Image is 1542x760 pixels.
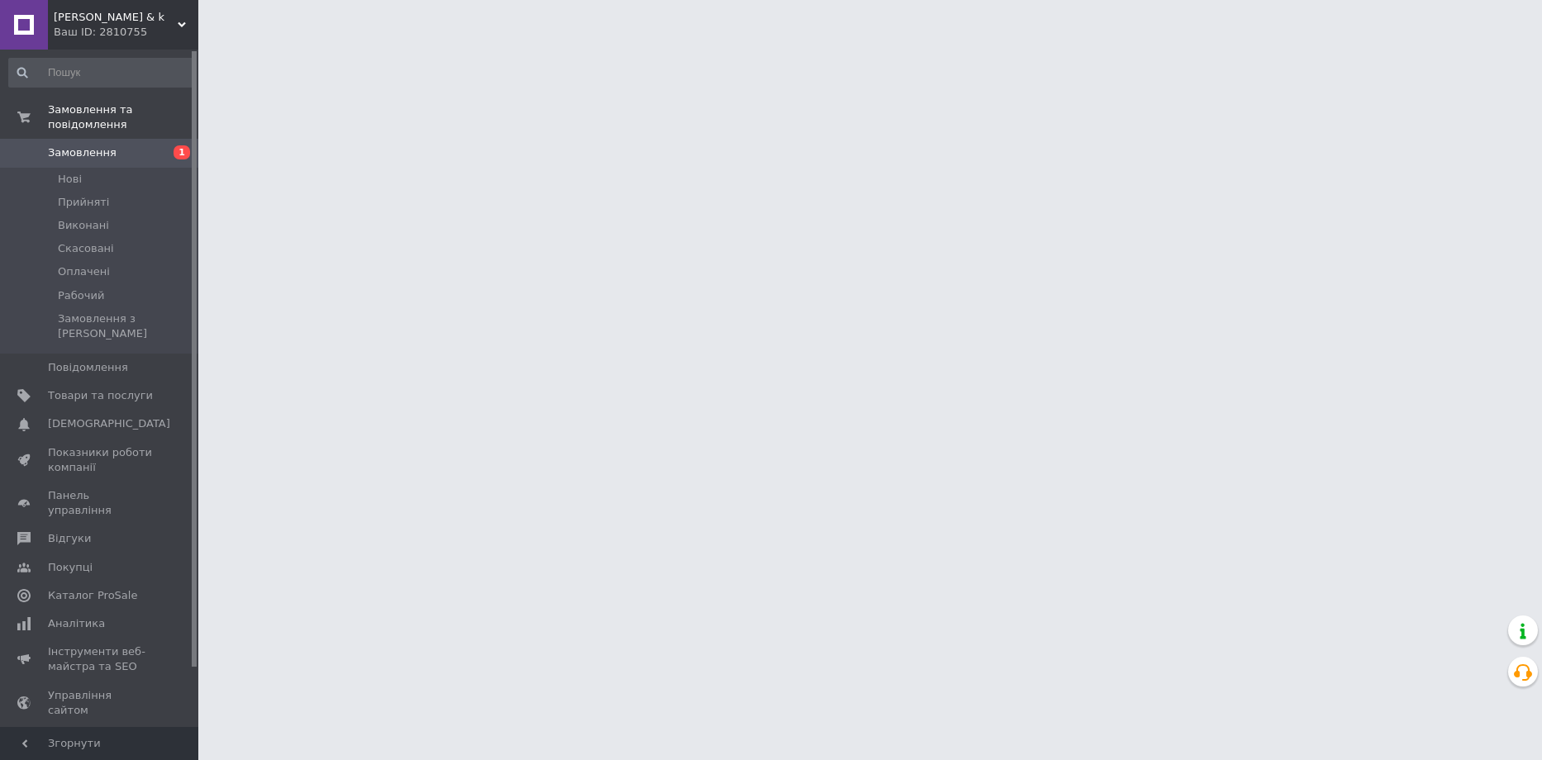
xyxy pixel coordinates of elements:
[48,560,93,575] span: Покупці
[58,195,109,210] span: Прийняті
[58,264,110,279] span: Оплачені
[58,288,104,303] span: Рабочий
[48,445,153,475] span: Показники роботи компанії
[48,531,91,546] span: Відгуки
[48,616,105,631] span: Аналітика
[48,360,128,375] span: Повідомлення
[48,145,117,160] span: Замовлення
[48,488,153,518] span: Панель управління
[48,102,198,132] span: Замовлення та повідомлення
[48,416,170,431] span: [DEMOGRAPHIC_DATA]
[174,145,190,159] span: 1
[48,688,153,718] span: Управління сайтом
[58,241,114,256] span: Скасовані
[8,58,195,88] input: Пошук
[48,644,153,674] span: Інструменти веб-майстра та SEO
[54,10,178,25] span: vlad & k
[58,218,109,233] span: Виконані
[58,311,193,341] span: Замовлення з [PERSON_NAME]
[48,388,153,403] span: Товари та послуги
[58,172,82,187] span: Нові
[48,588,137,603] span: Каталог ProSale
[54,25,198,40] div: Ваш ID: 2810755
